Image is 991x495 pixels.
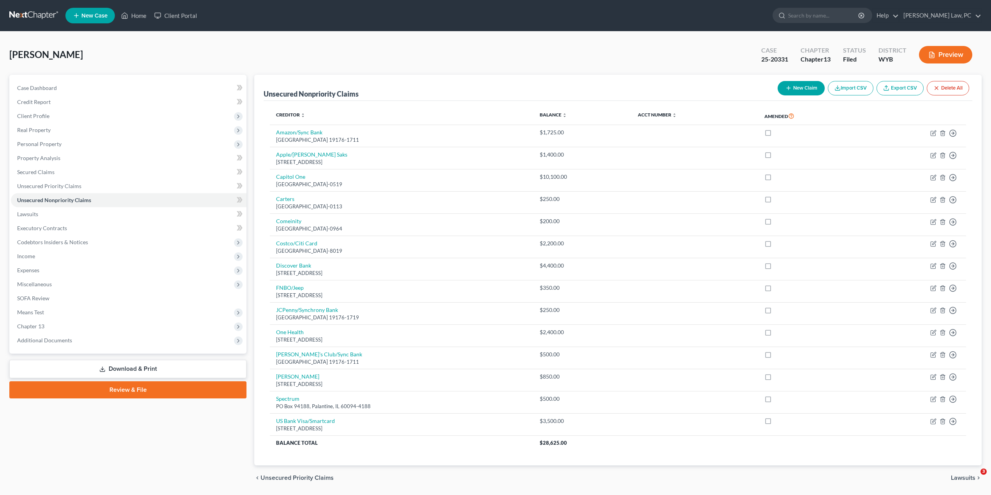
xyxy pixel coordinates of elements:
[276,240,317,247] a: Costco/Citi Card
[276,181,527,188] div: [GEOGRAPHIC_DATA]-0519
[540,262,625,270] div: $4,400.00
[276,292,527,299] div: [STREET_ADDRESS]
[276,159,527,166] div: [STREET_ADDRESS]
[540,328,625,336] div: $2,400.00
[261,475,334,481] span: Unsecured Priority Claims
[17,169,55,175] span: Secured Claims
[11,81,246,95] a: Case Dashboard
[540,217,625,225] div: $200.00
[540,417,625,425] div: $3,500.00
[927,81,969,95] button: Delete All
[17,225,67,231] span: Executory Contracts
[873,9,899,23] a: Help
[276,351,362,358] a: [PERSON_NAME]'s Club/Sync Bank
[11,165,246,179] a: Secured Claims
[540,284,625,292] div: $350.00
[276,380,527,388] div: [STREET_ADDRESS]
[276,403,527,410] div: PO Box 94188, Palantine, IL 60094-4188
[11,179,246,193] a: Unsecured Priority Claims
[801,55,831,64] div: Chapter
[9,49,83,60] span: [PERSON_NAME]
[17,183,81,189] span: Unsecured Priority Claims
[301,113,305,118] i: unfold_more
[17,127,51,133] span: Real Property
[824,55,831,63] span: 13
[801,46,831,55] div: Chapter
[761,55,788,64] div: 25-20331
[276,270,527,277] div: [STREET_ADDRESS]
[951,475,975,481] span: Lawsuits
[17,99,51,105] span: Credit Report
[17,141,62,147] span: Personal Property
[778,81,825,95] button: New Claim
[758,107,863,125] th: Amended
[11,193,246,207] a: Unsecured Nonpriority Claims
[11,221,246,235] a: Executory Contracts
[980,469,987,475] span: 3
[276,329,304,335] a: One Health
[17,295,49,301] span: SOFA Review
[276,247,527,255] div: [GEOGRAPHIC_DATA]-8019
[117,9,150,23] a: Home
[672,113,677,118] i: unfold_more
[276,112,305,118] a: Creditor unfold_more
[965,469,983,487] iframe: Intercom live chat
[276,136,527,144] div: [GEOGRAPHIC_DATA] 19176-1711
[276,425,527,432] div: [STREET_ADDRESS]
[540,240,625,247] div: $2,200.00
[540,373,625,380] div: $850.00
[828,81,873,95] button: Import CSV
[878,55,907,64] div: WYB
[540,195,625,203] div: $250.00
[540,151,625,159] div: $1,400.00
[951,475,982,481] button: Lawsuits chevron_right
[540,129,625,136] div: $1,725.00
[17,253,35,259] span: Income
[540,395,625,403] div: $500.00
[276,225,527,233] div: [GEOGRAPHIC_DATA]-0964
[843,55,866,64] div: Filed
[17,197,91,203] span: Unsecured Nonpriority Claims
[17,85,57,91] span: Case Dashboard
[254,475,334,481] button: chevron_left Unsecured Priority Claims
[276,314,527,321] div: [GEOGRAPHIC_DATA] 19176-1719
[638,112,677,118] a: Acct Number unfold_more
[17,281,52,287] span: Miscellaneous
[276,307,338,313] a: JCPenny/Synchrony Bank
[11,291,246,305] a: SOFA Review
[276,358,527,366] div: [GEOGRAPHIC_DATA] 19176-1711
[150,9,201,23] a: Client Portal
[17,211,38,217] span: Lawsuits
[17,337,72,344] span: Additional Documents
[276,129,322,136] a: Amazon/Sync Bank
[843,46,866,55] div: Status
[17,113,49,119] span: Client Profile
[17,323,44,329] span: Chapter 13
[878,46,907,55] div: District
[11,207,246,221] a: Lawsuits
[11,95,246,109] a: Credit Report
[11,151,246,165] a: Property Analysis
[276,336,527,344] div: [STREET_ADDRESS]
[81,13,107,19] span: New Case
[276,262,311,269] a: Discover Bank
[276,284,304,291] a: FNBO/Jeep
[17,239,88,245] span: Codebtors Insiders & Notices
[899,9,981,23] a: [PERSON_NAME] Law, PC
[540,440,567,446] span: $28,625.00
[276,373,319,380] a: [PERSON_NAME]
[276,417,335,424] a: US Bank Visa/Smartcard
[270,436,533,450] th: Balance Total
[540,112,567,118] a: Balance unfold_more
[276,218,301,224] a: Comeinity
[276,196,294,202] a: Carters
[877,81,924,95] a: Export CSV
[540,173,625,181] div: $10,100.00
[562,113,567,118] i: unfold_more
[9,381,246,398] a: Review & File
[17,155,60,161] span: Property Analysis
[254,475,261,481] i: chevron_left
[788,8,859,23] input: Search by name...
[276,203,527,210] div: [GEOGRAPHIC_DATA]-0113
[540,351,625,358] div: $500.00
